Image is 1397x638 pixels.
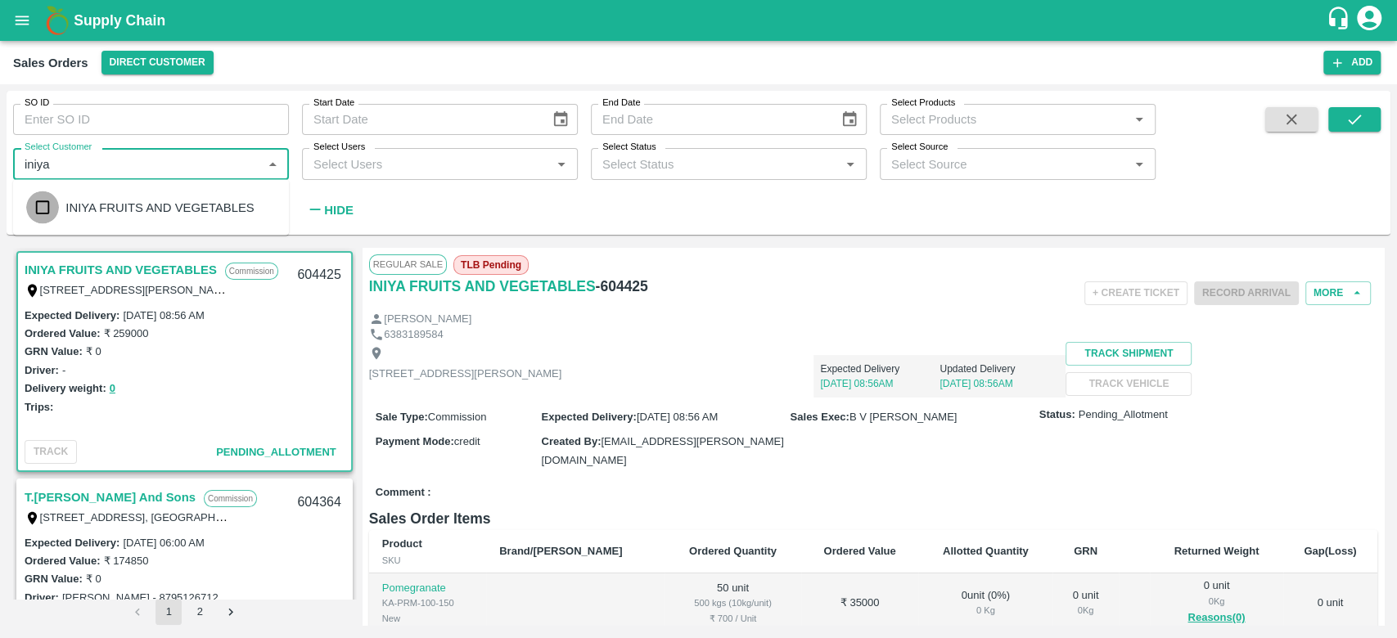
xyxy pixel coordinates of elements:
div: ₹ 700 / Unit [678,611,787,626]
div: customer-support [1326,6,1354,35]
label: Start Date [313,97,354,110]
div: 0 Kg [931,603,1039,618]
button: Choose date [834,104,865,135]
p: Commission [204,490,257,507]
label: Payment Mode : [376,435,454,447]
div: 500 kgs (10kg/unit) [678,595,787,610]
nav: pagination navigation [122,599,246,625]
b: GRN [1074,545,1097,557]
div: INIYA FRUITS AND VEGETABLES [65,199,254,217]
label: Driver: [25,364,59,376]
label: ₹ 0 [86,573,101,585]
label: GRN Value: [25,573,83,585]
td: ₹ 35000 [801,573,919,633]
label: Expected Delivery : [25,537,119,549]
span: Regular Sale [369,254,447,274]
div: New [382,611,473,626]
p: [STREET_ADDRESS][PERSON_NAME] [369,366,562,382]
label: ₹ 259000 [103,327,148,339]
label: Ordered Value: [25,555,100,567]
label: End Date [602,97,640,110]
div: 0 Kg [1066,603,1106,618]
label: Select Status [602,141,656,154]
div: 0 unit [1066,588,1106,618]
a: INIYA FRUITS AND VEGETABLES [369,275,596,298]
span: B V [PERSON_NAME] [849,411,957,423]
label: Expected Delivery : [25,309,119,321]
div: SKU [382,553,473,568]
button: page 1 [155,599,182,625]
div: 0 Kg [1163,594,1270,609]
input: Select Customer [18,153,257,174]
label: [STREET_ADDRESS][PERSON_NAME] [40,283,233,296]
span: [DATE] 08:56 AM [637,411,718,423]
button: Close [262,154,283,175]
label: Select Customer [25,141,92,154]
input: Select Products [885,109,1124,130]
span: [EMAIL_ADDRESS][PERSON_NAME][DOMAIN_NAME] [541,435,783,465]
input: End Date [591,104,827,135]
img: logo [41,4,74,37]
b: Returned Weight [1174,545,1260,557]
button: Open [840,154,861,175]
button: More [1305,281,1371,305]
label: Trips: [25,401,53,413]
td: 50 unit [665,573,800,633]
p: [DATE] 08:56AM [940,376,1059,391]
button: Add [1323,51,1381,74]
label: Select Users [313,141,365,154]
label: Driver: [25,591,59,604]
label: SO ID [25,97,49,110]
button: Open [1129,154,1150,175]
p: [DATE] 08:56AM [820,376,940,391]
p: 6383189584 [384,327,443,343]
label: Select Source [891,141,948,154]
a: Supply Chain [74,9,1326,32]
label: ₹ 0 [86,345,101,357]
button: Go to page 2 [187,599,213,625]
label: GRN Value: [25,345,83,357]
label: [PERSON_NAME] - 8795126712 [62,591,219,604]
input: Start Date [302,104,539,135]
button: Go to next page [218,599,244,625]
label: Created By : [541,435,601,447]
label: [DATE] 08:56 AM [123,309,204,321]
button: Open [551,154,572,175]
button: Choose date [545,104,576,135]
div: 604364 [287,483,350,522]
label: - [62,364,65,376]
input: Select Status [596,153,835,174]
span: Please dispatch the trip before ending [1194,285,1299,299]
strong: Hide [324,204,353,217]
button: Select DC [101,51,214,74]
a: INIYA FRUITS AND VEGETABLES [25,259,217,281]
span: Commission [428,411,487,423]
div: 0 unit [1163,578,1270,627]
input: Select Source [885,153,1124,174]
label: Status: [1039,407,1075,423]
input: Select Users [307,153,546,174]
b: Allotted Quantity [943,545,1029,557]
b: Ordered Value [823,545,895,557]
button: open drawer [3,2,41,39]
div: account of current user [1354,3,1384,38]
td: 0 unit [1283,573,1377,633]
button: Hide [302,196,358,224]
div: 0 unit ( 0 %) [931,588,1039,618]
p: Expected Delivery [820,362,940,376]
button: Open [1129,109,1150,130]
h6: - 604425 [596,275,648,298]
label: [DATE] 06:00 AM [123,537,204,549]
button: 0 [110,380,115,398]
b: Product [382,537,422,550]
span: Pending_Allotment [216,446,336,458]
span: TLB Pending [453,255,529,275]
button: Reasons(0) [1163,609,1270,627]
b: Supply Chain [74,12,165,29]
p: [PERSON_NAME] [384,312,471,327]
a: T.[PERSON_NAME] And Sons [25,487,196,508]
label: [STREET_ADDRESS], [GEOGRAPHIC_DATA], [GEOGRAPHIC_DATA], 221007, [GEOGRAPHIC_DATA] [40,510,537,523]
h6: Sales Order Items [369,507,1377,530]
label: Sales Exec : [791,411,849,423]
label: Expected Delivery : [541,411,636,423]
